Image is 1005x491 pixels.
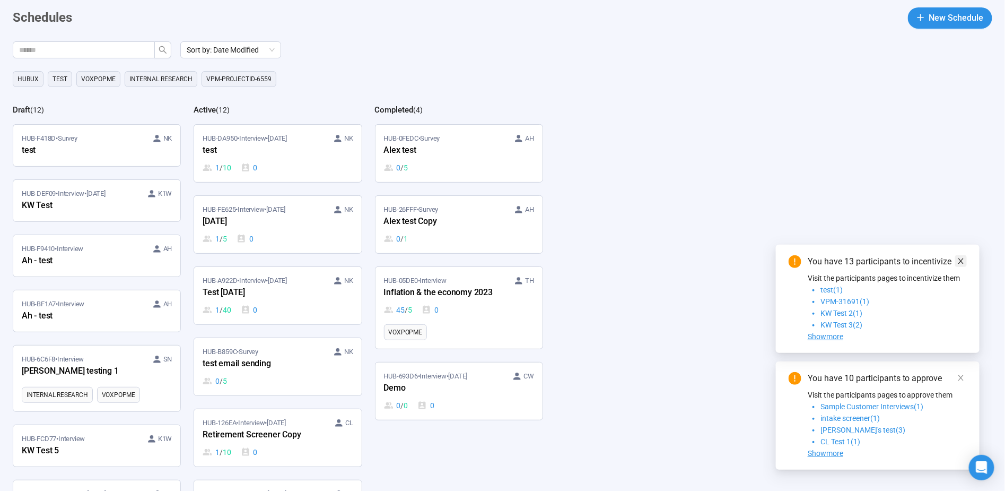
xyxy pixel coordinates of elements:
a: HUB-B859C•Survey NKtest email sending0 / 5 [194,338,361,395]
div: Ah - test [22,254,138,268]
p: Visit the participants pages to approve them [808,389,967,401]
div: 0 [384,162,408,174]
span: HUB-693D6 • Interview • [384,371,468,382]
span: HUB-DA950 • Interview • [203,133,287,144]
a: HUB-6C6F8•Interview SN[PERSON_NAME] testing 1Internal ResearchVoxpopme [13,346,180,411]
div: [DATE] [203,215,319,229]
button: plusNew Schedule [908,7,992,29]
a: HUB-126EA•Interview•[DATE] CLRetirement Screener Copy1 / 100 [194,409,361,467]
span: ( 12 ) [30,106,44,114]
div: 0 [241,446,258,458]
span: KW Test 2(1) [820,309,862,317]
span: AH [163,244,172,254]
a: HUB-FCD77•Interview K1WKW Test 5 [13,425,180,467]
span: ( 4 ) [414,106,423,114]
span: Voxpopme [81,74,116,84]
h1: Schedules [13,8,72,28]
a: HUB-F9410•Interview AHAh - test [13,235,180,277]
span: 5 [404,162,408,174]
span: Internal Research [129,74,193,84]
span: K1W [158,434,172,444]
span: / [400,162,404,174]
span: VPM-projectID-6559 [206,74,272,84]
span: search [159,46,167,54]
span: Internal Research [27,390,88,400]
div: 0 [417,400,434,411]
span: HUB-126EA • Interview • [203,418,286,428]
span: Showmore [808,449,843,458]
span: AH [525,133,534,144]
div: 0 [203,375,226,387]
div: 45 [384,304,412,316]
span: HUB-6C6F8 • Interview [22,354,84,365]
span: Sort by: Date Modified [187,42,275,58]
span: HUB-BF1A7 • Interview [22,299,84,309]
span: / [400,400,404,411]
span: exclamation-circle [789,255,801,268]
div: You have 13 participants to incentivize [808,255,967,268]
div: 1 [203,233,226,245]
a: HUB-F418D•Survey NKtest [13,125,180,166]
h2: Completed [375,105,414,115]
span: 5 [223,233,227,245]
time: [DATE] [268,134,287,142]
h2: Draft [13,105,30,115]
div: 0 [384,400,408,411]
span: ( 12 ) [216,106,230,114]
span: KW Test 3(2) [820,321,862,329]
div: 0 [241,162,258,174]
a: HUB-BF1A7•Interview AHAh - test [13,290,180,332]
div: Alex test [384,144,501,158]
span: plus [916,13,925,22]
h2: Active [194,105,216,115]
span: CL [345,418,353,428]
span: HUB-FE625 • Interview • [203,204,285,215]
span: HUB-FCD77 • Interview [22,434,85,444]
span: close [957,257,965,265]
div: [PERSON_NAME] testing 1 [22,365,138,378]
div: 0 [422,304,439,316]
span: NK [344,133,353,144]
div: 0 [384,233,408,245]
span: 5 [408,304,412,316]
span: HUB-B859C • Survey [203,347,258,357]
span: / [220,446,223,458]
p: Visit the participants pages to incentivize them [808,272,967,284]
span: CW [523,371,534,382]
div: test [22,144,138,158]
span: / [405,304,408,316]
div: 1 [203,304,231,316]
span: NK [344,275,353,286]
span: HUB-DEF09 • Interview • [22,188,106,199]
div: Test [DATE] [203,286,319,300]
time: [DATE] [449,372,468,380]
span: HUB-0FEDC • Survey [384,133,440,144]
span: close [957,374,965,382]
time: [DATE] [266,205,285,213]
time: [DATE] [267,419,286,427]
span: TH [525,275,534,286]
a: HUB-FE625•Interview•[DATE] NK[DATE]1 / 50 [194,196,361,253]
a: HUB-05DE0•Interview THInflation & the economy 202345 / 50Voxpopme [375,267,543,349]
span: NK [163,133,172,144]
span: HUB-F9410 • Interview [22,244,83,254]
span: / [220,233,223,245]
a: HUB-693D6•Interview•[DATE] CWDemo0 / 00 [375,363,543,420]
span: CL Test 1(1) [820,437,860,446]
div: Open Intercom Messenger [969,455,994,480]
span: Test [53,74,67,84]
span: AH [163,299,172,309]
span: / [400,233,404,245]
span: exclamation-circle [789,372,801,385]
span: / [220,375,223,387]
span: HUB-A922D • Interview • [203,275,287,286]
span: VPM-31691(1) [820,297,869,306]
span: / [220,304,223,316]
div: KW Test [22,199,138,213]
span: K1W [158,188,172,199]
a: HUB-0FEDC•Survey AHAlex test0 / 5 [375,125,543,182]
span: HUB-05DE0 • Interview [384,275,447,286]
span: Showmore [808,332,843,341]
a: HUB-DA950•Interview•[DATE] NKtest1 / 100 [194,125,361,182]
span: SN [163,354,172,365]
